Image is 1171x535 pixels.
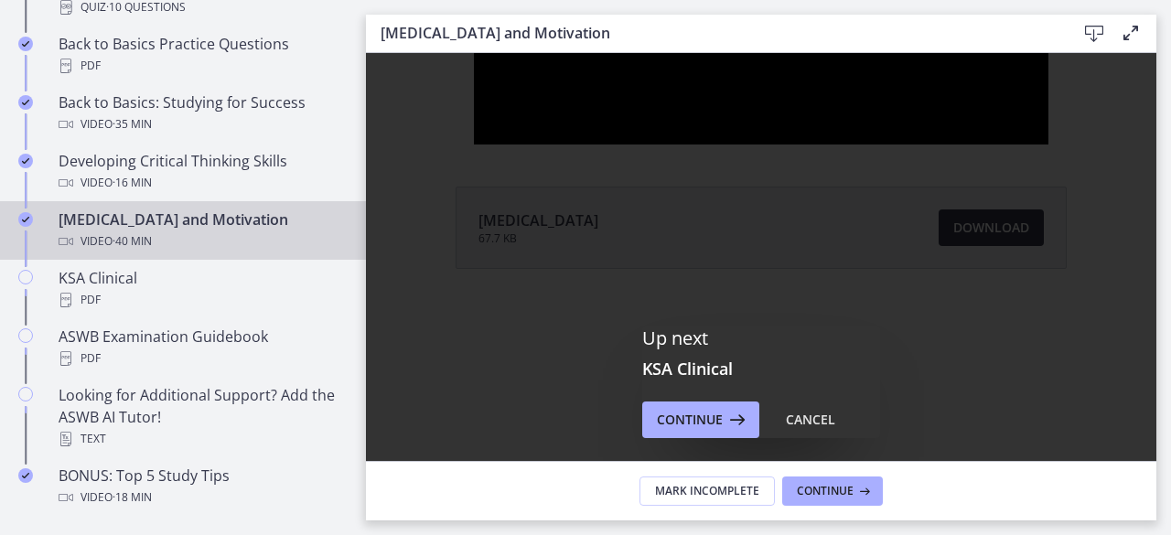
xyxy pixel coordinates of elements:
div: Text [59,428,344,450]
div: Cancel [786,409,835,431]
span: Continue [657,409,723,431]
span: · 35 min [113,113,152,135]
div: BONUS: Top 5 Study Tips [59,465,344,508]
div: Video [59,487,344,508]
div: PDF [59,348,344,369]
button: Cancel [771,401,850,438]
i: Completed [18,95,33,110]
span: · 16 min [113,172,152,194]
div: Video [59,172,344,194]
i: Completed [18,154,33,168]
div: [MEDICAL_DATA] and Motivation [59,209,344,252]
div: Developing Critical Thinking Skills [59,150,344,194]
h3: [MEDICAL_DATA] and Motivation [381,22,1047,44]
span: Continue [797,484,854,498]
div: Video [59,113,344,135]
p: Up next [642,326,880,350]
i: Completed [18,212,33,227]
h3: KSA Clinical [642,358,880,380]
div: Back to Basics Practice Questions [59,33,344,77]
div: Looking for Additional Support? Add the ASWB AI Tutor! [59,384,344,450]
button: Mark Incomplete [639,476,775,506]
span: · 18 min [113,487,152,508]
i: Completed [18,37,33,51]
div: Video [59,230,344,252]
button: Continue [782,476,883,506]
i: Completed [18,468,33,483]
div: ASWB Examination Guidebook [59,326,344,369]
button: Continue [642,401,759,438]
span: Mark Incomplete [655,484,759,498]
div: KSA Clinical [59,267,344,311]
span: · 40 min [113,230,152,252]
div: PDF [59,55,344,77]
div: PDF [59,289,344,311]
div: Back to Basics: Studying for Success [59,91,344,135]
